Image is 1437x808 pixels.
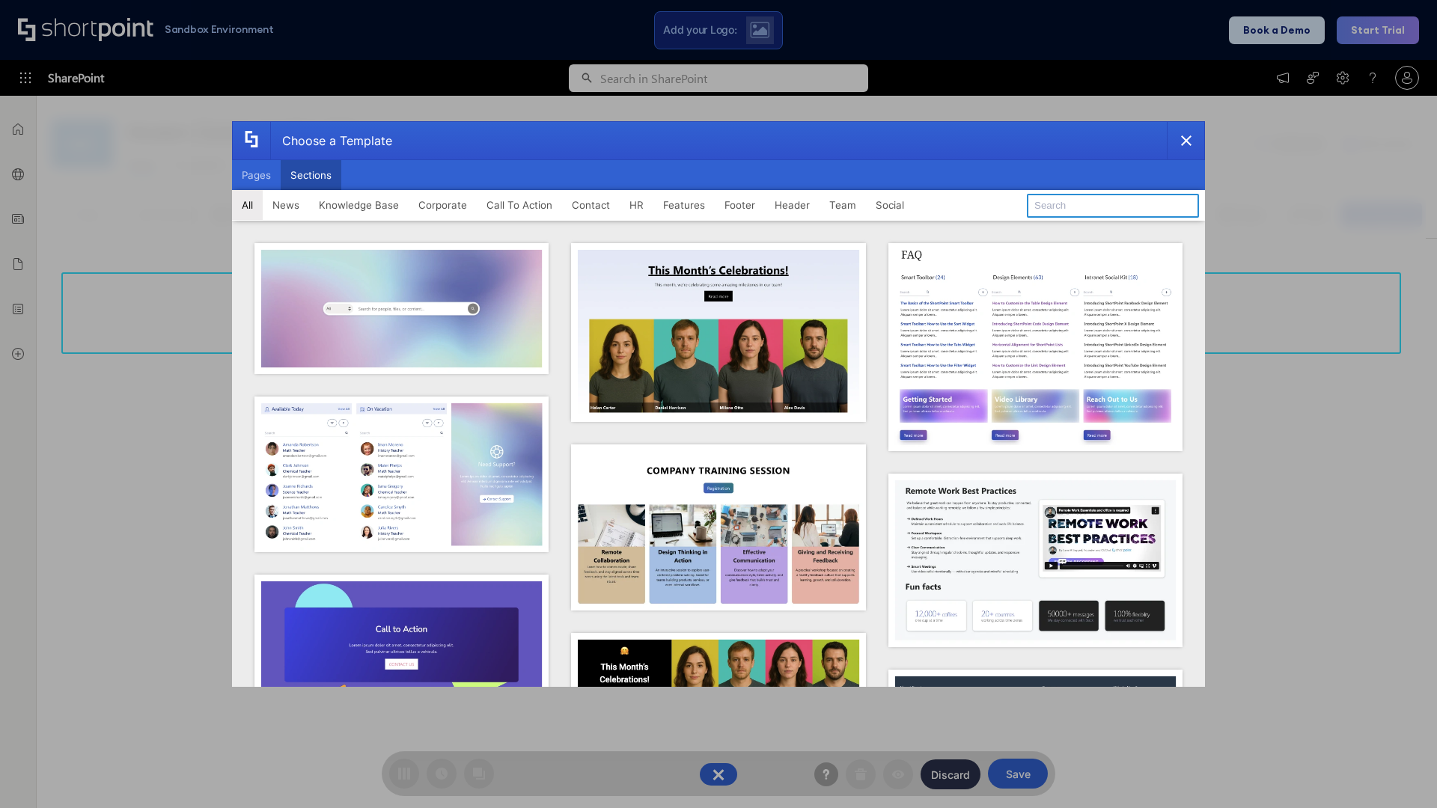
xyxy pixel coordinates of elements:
[309,190,409,220] button: Knowledge Base
[281,160,341,190] button: Sections
[477,190,562,220] button: Call To Action
[620,190,653,220] button: HR
[866,190,914,220] button: Social
[820,190,866,220] button: Team
[715,190,765,220] button: Footer
[270,122,392,159] div: Choose a Template
[1362,736,1437,808] iframe: Chat Widget
[232,160,281,190] button: Pages
[653,190,715,220] button: Features
[232,121,1205,687] div: template selector
[409,190,477,220] button: Corporate
[562,190,620,220] button: Contact
[263,190,309,220] button: News
[1027,194,1199,218] input: Search
[765,190,820,220] button: Header
[232,190,263,220] button: All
